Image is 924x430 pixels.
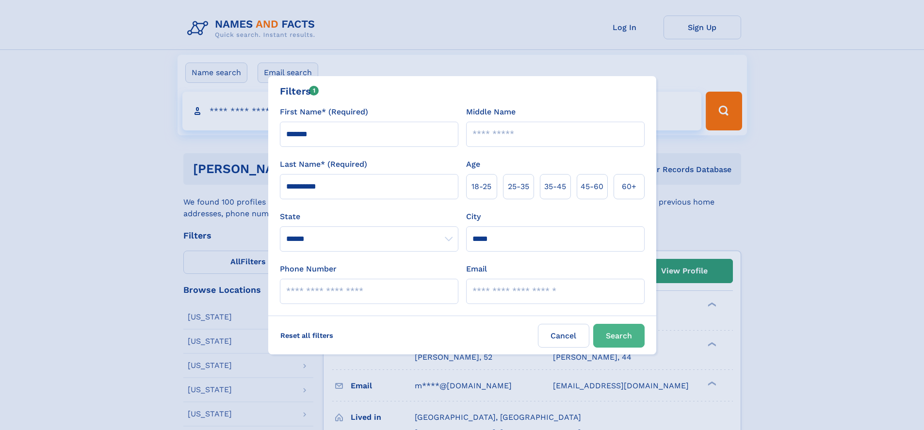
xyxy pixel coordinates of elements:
[274,324,340,347] label: Reset all filters
[466,106,516,118] label: Middle Name
[471,181,491,192] span: 18‑25
[280,159,367,170] label: Last Name* (Required)
[280,106,368,118] label: First Name* (Required)
[593,324,645,348] button: Search
[581,181,603,192] span: 45‑60
[466,211,481,223] label: City
[280,263,337,275] label: Phone Number
[466,263,487,275] label: Email
[280,84,319,98] div: Filters
[466,159,480,170] label: Age
[538,324,589,348] label: Cancel
[508,181,529,192] span: 25‑35
[622,181,636,192] span: 60+
[280,211,458,223] label: State
[544,181,566,192] span: 35‑45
